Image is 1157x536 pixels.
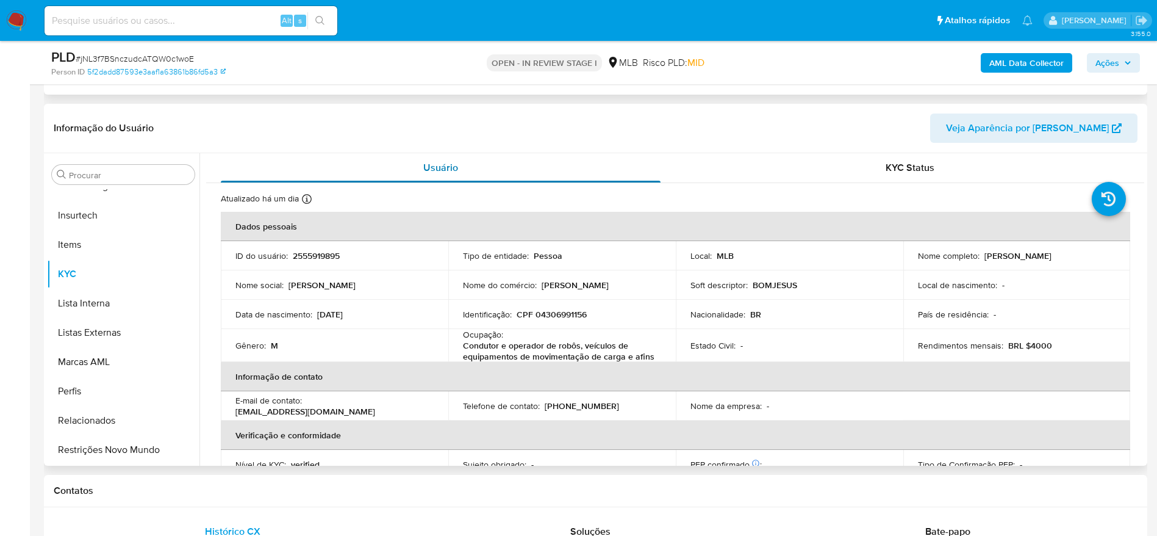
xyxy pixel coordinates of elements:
p: Nome do comércio : [463,280,537,291]
span: s [298,15,302,26]
p: BRL $4000 [1008,340,1052,351]
button: Marcas AML [47,347,199,377]
input: Pesquise usuários ou casos... [45,13,337,29]
button: Relacionados [47,406,199,435]
p: Nome da empresa : [690,400,762,411]
p: verified [291,459,320,470]
b: Person ID [51,67,85,78]
button: Perfis [47,377,199,406]
p: - [994,309,996,320]
p: BOMJESUS [753,280,797,291]
a: Sair [1135,14,1148,27]
button: Lista Interna [47,289,199,318]
p: Telefone de contato : [463,400,540,411]
p: [DATE] [317,309,343,320]
span: MID [687,56,704,70]
p: - [767,400,769,411]
p: Data de nascimento : [235,309,312,320]
h1: Contatos [54,485,1137,497]
button: Restrições Novo Mundo [47,435,199,465]
p: MLB [717,250,734,261]
p: 2555919895 [293,250,340,261]
p: lucas.santiago@mercadolivre.com [1062,15,1131,26]
p: BR [750,309,761,320]
p: Pessoa [534,250,562,261]
p: Soft descriptor : [690,280,748,291]
span: Atalhos rápidos [945,14,1010,27]
p: PEP confirmado : [690,459,762,470]
button: search-icon [307,12,332,29]
p: Rendimentos mensais : [918,340,1003,351]
button: Listas Externas [47,318,199,347]
th: Verificação e conformidade [221,421,1130,450]
p: Nome social : [235,280,284,291]
button: Ações [1087,53,1140,73]
p: Estado Civil : [690,340,736,351]
p: Tipo de entidade : [463,250,529,261]
b: PLD [51,47,76,67]
p: Ocupação : [463,329,503,340]
p: Sujeito obrigado : [463,459,526,470]
p: [PERSON_NAME] [288,280,356,291]
span: # jNL3f7BSnczudcATQW0c1woE [76,53,194,65]
span: 3.155.0 [1131,29,1151,38]
span: KYC Status [886,161,934,175]
p: Local de nascimento : [918,280,997,291]
button: KYC [47,259,199,289]
button: Veja Aparência por [PERSON_NAME] [930,114,1137,143]
button: AML Data Collector [981,53,1072,73]
p: Gênero : [235,340,266,351]
button: Procurar [57,170,66,179]
th: Informação de contato [221,362,1130,391]
button: Items [47,230,199,259]
p: País de residência : [918,309,989,320]
p: Tipo de Confirmação PEP : [918,459,1015,470]
p: [PERSON_NAME] [542,280,609,291]
p: - [531,459,534,470]
p: CPF 04306991156 [517,309,587,320]
th: Dados pessoais [221,212,1130,241]
input: Procurar [69,170,190,181]
span: Risco PLD: [643,56,704,70]
div: MLB [607,56,638,70]
p: Nível de KYC : [235,459,286,470]
p: Condutor e operador de robôs, veículos de equipamentos de movimentação de carga e afins [463,340,656,362]
p: Local : [690,250,712,261]
button: Insurtech [47,201,199,230]
a: 5f2dadd87593e3aaf1a63861b86fd5a3 [87,67,226,78]
p: Identificação : [463,309,512,320]
p: - [1002,280,1005,291]
p: OPEN - IN REVIEW STAGE I [487,54,602,71]
span: Ações [1095,53,1119,73]
b: AML Data Collector [989,53,1064,73]
p: [PHONE_NUMBER] [545,400,619,411]
span: Alt [282,15,292,26]
p: [EMAIL_ADDRESS][DOMAIN_NAME] [235,406,375,417]
p: Nacionalidade : [690,309,745,320]
span: Veja Aparência por [PERSON_NAME] [946,114,1109,143]
p: - [740,340,743,351]
p: M [271,340,278,351]
span: Usuário [423,161,458,175]
p: [PERSON_NAME] [984,250,1051,261]
p: Atualizado há um dia [221,193,299,205]
h1: Informação do Usuário [54,122,154,134]
p: E-mail de contato : [235,395,302,406]
p: Nome completo : [918,250,980,261]
p: ID do usuário : [235,250,288,261]
p: - [1020,459,1022,470]
a: Notificações [1022,15,1033,26]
